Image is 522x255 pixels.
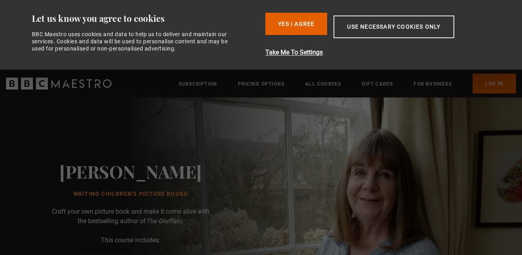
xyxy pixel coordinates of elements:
div: Let us know you agree to cookies [32,13,259,24]
svg: BBC Maestro [6,78,112,90]
button: Yes I Agree [265,13,327,35]
h2: [PERSON_NAME] [59,161,202,181]
a: All Courses [305,80,341,88]
button: Take Me To Settings [265,48,496,57]
i: The Gruffalo [146,217,182,225]
a: Subscription [179,80,217,88]
a: For business [414,80,451,88]
button: Use necessary cookies only [334,16,454,38]
p: Craft your own picture book and make it come alive with the bestselling author of . [51,207,210,226]
h1: Writing Children's Picture Books [59,191,202,197]
div: BBC Maestro uses cookies and data to help us to deliver and maintain our services. Cookies and da... [32,31,237,53]
a: Gift Cards [362,80,393,88]
nav: Primary [179,74,516,93]
a: Log In [473,74,516,93]
a: Pricing Options [238,80,285,88]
